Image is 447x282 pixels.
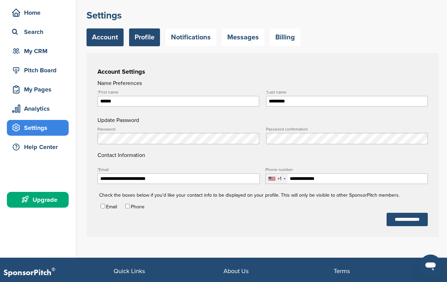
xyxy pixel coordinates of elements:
[10,102,69,115] div: Analytics
[10,141,69,153] div: Help Center
[7,101,69,117] a: Analytics
[87,28,124,46] a: Account
[10,7,69,19] div: Home
[265,168,428,172] label: Phone number
[131,204,145,210] label: Phone
[98,127,428,159] h4: Contact Information
[98,168,260,172] label: Email
[98,116,428,124] h4: Update Password
[106,204,117,210] label: Email
[334,267,350,275] span: Terms
[7,62,69,78] a: Pitch Board
[10,194,69,206] div: Upgrade
[222,28,264,46] a: Messages
[223,267,249,275] span: About Us
[10,83,69,96] div: My Pages
[7,43,69,59] a: My CRM
[3,268,114,278] p: SponsorPitch
[51,265,55,274] span: ®
[7,24,69,40] a: Search
[87,9,439,22] h2: Settings
[7,5,69,21] a: Home
[7,120,69,136] a: Settings
[7,82,69,97] a: My Pages
[270,28,300,46] a: Billing
[98,67,428,76] h3: Account Settings
[277,176,282,181] div: +1
[114,267,145,275] span: Quick Links
[266,90,428,94] label: Last name
[7,139,69,155] a: Help Center
[266,90,267,95] abbr: required
[10,64,69,76] div: Pitch Board
[129,28,160,46] a: Profile
[98,79,428,87] h4: Name Preferences
[10,45,69,57] div: My CRM
[10,26,69,38] div: Search
[98,127,259,131] label: Password
[7,192,69,208] a: Upgrade
[10,122,69,134] div: Settings
[165,28,216,46] a: Notifications
[266,174,288,184] div: Selected country
[98,90,99,95] abbr: required
[98,90,259,94] label: First name
[420,255,442,277] iframe: Button to launch messaging window
[98,167,99,172] abbr: required
[266,127,428,131] label: Password confirmation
